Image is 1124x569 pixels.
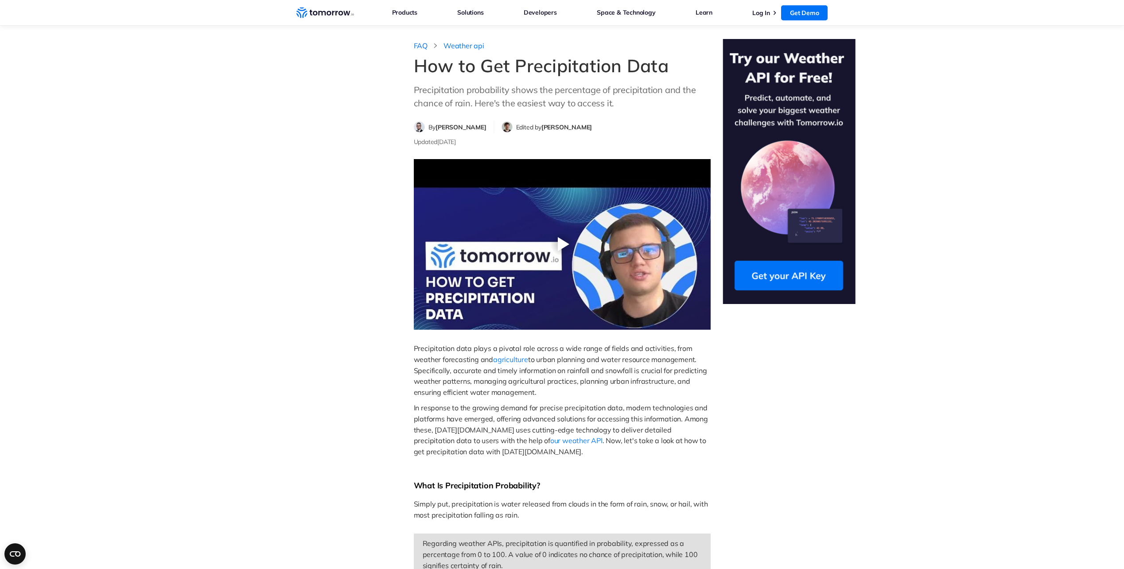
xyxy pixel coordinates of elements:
[392,7,417,18] a: Products
[781,5,828,20] a: Get Demo
[414,403,710,445] span: In response to the growing demand for precise precipitation data, modern technologies and platfor...
[414,499,710,519] span: Simply put, precipitation is water released from clouds in the form of rain, snow, or hail, with ...
[516,123,592,131] span: Edited by
[414,344,694,364] span: Precipitation data plays a pivotal role across a wide range of fields and activities, from weathe...
[428,123,486,131] span: By
[457,7,483,18] a: Solutions
[723,39,856,304] img: Try Our Weather API for Free
[414,480,540,491] span: What Is Precipitation Probability?
[414,122,424,132] img: Filip Dimkovski
[414,355,709,397] span: to urban planning and water resource management. Specifically, accurate and timely information on...
[4,543,26,565] button: Open CMP widget
[597,7,655,18] a: Space & Technology
[436,123,486,131] span: [PERSON_NAME]
[502,122,512,132] img: Joel Taylor editor profile picture
[414,39,711,51] nav: breadcrumb
[414,55,711,76] h1: How to Get Precipitation Data
[414,138,456,146] span: Updated [DATE]
[414,83,711,110] p: Precipitation probability shows the percentage of precipitation and the chance of rain. Here's th...
[752,9,770,17] a: Log In
[696,7,712,18] a: Learn
[414,41,428,51] a: FAQ
[296,6,354,19] a: Home link
[524,7,557,18] a: Developers
[541,123,592,131] span: [PERSON_NAME]
[493,355,528,364] a: agriculture
[550,436,603,445] a: our weather API
[443,41,484,51] a: Weather api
